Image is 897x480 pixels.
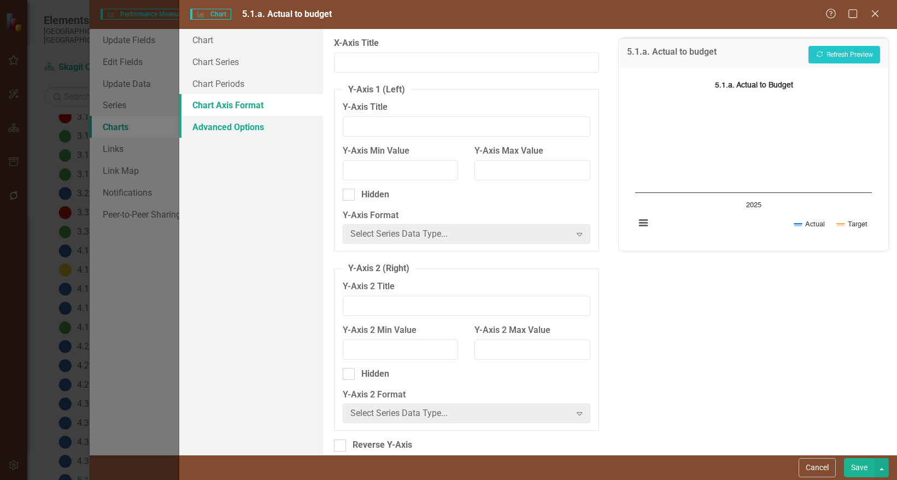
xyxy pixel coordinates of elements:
[794,220,825,228] button: Show Actual
[343,324,459,337] label: Y-Axis 2 Min Value
[179,29,323,51] a: Chart
[630,76,877,240] div: 5.1.a. Actual to Budget. Highcharts interactive chart.
[343,209,590,222] label: Y-Axis Format
[343,262,415,275] legend: Y-Axis 2 (Right)
[361,189,389,201] div: Hidden
[343,145,459,157] label: Y-Axis Min Value
[343,280,590,293] label: Y-Axis 2 Title
[746,202,761,209] text: 2025
[808,46,880,63] button: Refresh Preview
[179,116,323,138] a: Advanced Options
[242,9,332,19] span: 5.1.a. Actual to budget
[179,73,323,95] a: Chart Periods
[343,84,411,96] legend: Y-Axis 1 (Left)
[343,101,590,114] label: Y-Axis Title
[353,439,412,452] div: Reverse Y-Axis
[334,37,599,50] label: X-Axis Title
[630,76,877,240] svg: Interactive chart
[627,47,717,60] h3: 5.1.a. Actual to budget
[343,389,590,401] label: Y-Axis 2 Format
[474,324,590,337] label: Y-Axis 2 Max Value
[474,145,590,157] label: Y-Axis Max Value
[837,220,867,228] button: Show Target
[190,9,231,20] span: Chart
[799,458,836,477] button: Cancel
[844,458,875,477] button: Save
[350,228,571,241] div: Select Series Data Type...
[350,407,571,420] div: Select Series Data Type...
[636,215,651,231] button: View chart menu, 5.1.a. Actual to Budget
[714,81,793,90] text: 5.1.a. Actual to Budget
[361,368,389,381] div: Hidden
[179,51,323,73] a: Chart Series
[179,94,323,116] a: Chart Axis Format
